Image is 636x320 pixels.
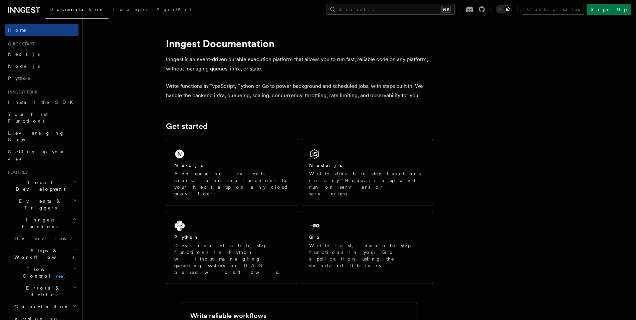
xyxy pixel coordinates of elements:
span: Examples [113,7,148,12]
span: AgentKit [156,7,192,12]
a: AgentKit [152,2,196,18]
span: Local Development [5,179,73,192]
span: Steps & Workflows [12,247,74,261]
button: Errors & Retries [12,282,78,301]
a: Sign Up [587,4,631,15]
a: Next.js [5,48,78,60]
span: Home [8,27,27,33]
p: Write durable step functions in any Node.js app and run on servers or serverless. [309,170,425,197]
button: Toggle dark mode [496,5,512,13]
a: PythonDevelop reliable step functions in Python without managing queueing systems or DAG based wo... [166,211,298,284]
p: Write fast, durable step functions in your Go application using the standard library. [309,242,425,269]
span: Events & Triggers [5,198,73,211]
button: Steps & Workflows [12,245,78,263]
a: Get started [166,122,208,131]
p: Write functions in TypeScript, Python or Go to power background and scheduled jobs, with steps bu... [166,82,433,100]
button: Search...⌘K [327,4,455,15]
p: Develop reliable step functions in Python without managing queueing systems or DAG based workflows. [174,242,290,276]
h1: Inngest Documentation [166,37,433,49]
a: GoWrite fast, durable step functions in your Go application using the standard library. [301,211,433,284]
h2: Python [174,234,199,241]
span: Setting up your app [8,149,65,161]
button: Inngest Functions [5,214,78,232]
h2: Node.js [309,162,342,169]
span: Your first Functions [8,112,48,124]
span: Inngest tour [5,90,37,95]
a: Overview [12,232,78,245]
a: Node.js [5,60,78,72]
span: Documentation [49,7,104,12]
span: Features [5,170,28,175]
a: Contact sales [523,4,584,15]
span: new [54,273,65,280]
span: Flow Control [12,266,73,279]
a: Examples [109,2,152,18]
span: Next.js [8,51,40,57]
a: Your first Functions [5,108,78,127]
a: Install the SDK [5,96,78,108]
p: Add queueing, events, crons, and step functions to your Next app on any cloud provider. [174,170,290,197]
span: Install the SDK [8,100,77,105]
a: Documentation [45,2,109,19]
kbd: ⌘K [441,6,451,13]
a: Setting up your app [5,146,78,164]
a: Leveraging Steps [5,127,78,146]
button: Events & Triggers [5,195,78,214]
h2: Go [309,234,321,241]
span: Leveraging Steps [8,130,64,142]
p: Inngest is an event-driven durable execution platform that allows you to run fast, reliable code ... [166,55,433,73]
button: Flow Controlnew [12,263,78,282]
span: Errors & Retries [12,285,72,298]
a: Node.jsWrite durable step functions in any Node.js app and run on servers or serverless. [301,139,433,205]
span: Node.js [8,63,40,69]
span: Overview [14,236,83,241]
span: Cancellation [12,303,69,310]
h2: Next.js [174,162,203,169]
button: Local Development [5,176,78,195]
a: Python [5,72,78,84]
a: Home [5,24,78,36]
button: Cancellation [12,301,78,313]
a: Next.jsAdd queueing, events, crons, and step functions to your Next app on any cloud provider. [166,139,298,205]
span: Quick start [5,41,34,47]
span: Python [8,75,32,81]
span: Inngest Functions [5,216,72,230]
